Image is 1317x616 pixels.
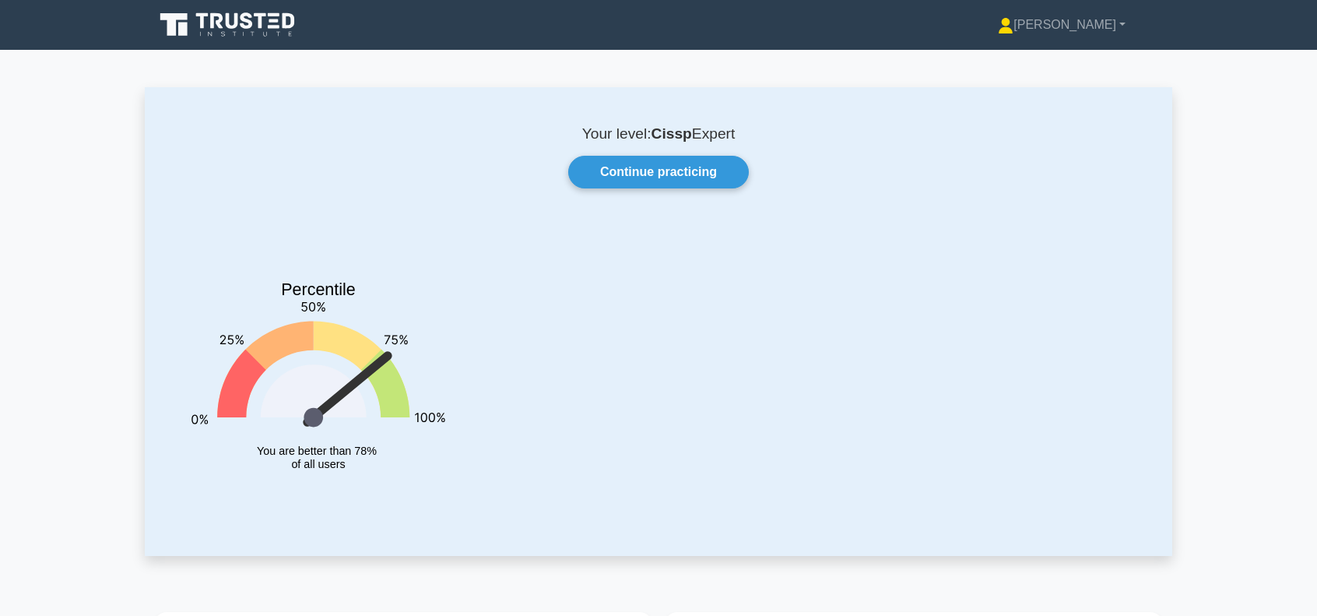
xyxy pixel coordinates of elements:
[568,156,749,188] a: Continue practicing
[257,445,377,457] tspan: You are better than 78%
[961,9,1163,40] a: [PERSON_NAME]
[182,125,1135,143] p: Your level: Expert
[281,280,356,299] text: Percentile
[291,459,345,471] tspan: of all users
[651,125,692,142] b: Cissp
